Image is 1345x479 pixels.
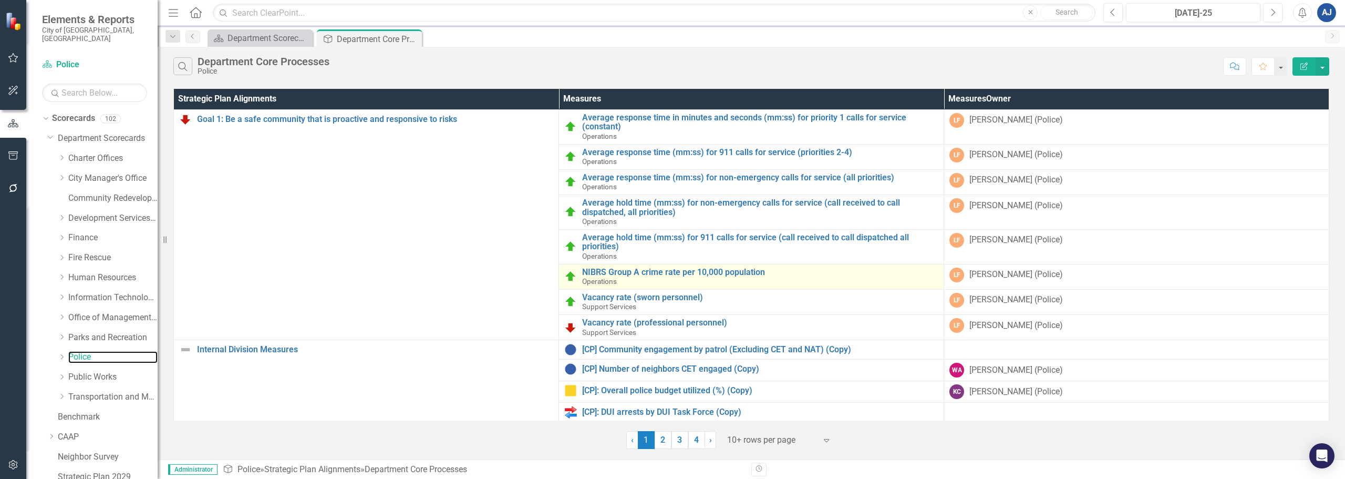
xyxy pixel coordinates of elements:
a: Parks and Recreation [68,332,158,344]
a: Department Scorecard [210,32,310,45]
img: Output [564,406,577,419]
a: Internal Division Measures [197,345,553,354]
img: Proceeding as Planned [564,120,577,133]
img: Reviewing for Improvement [564,321,577,334]
td: Double-Click to Edit Right Click for Context Menu [559,360,944,381]
td: Double-Click to Edit Right Click for Context Menu [559,144,944,169]
td: Double-Click to Edit [944,169,1329,195]
a: 4 [688,431,705,449]
div: Department Core Processes [337,33,419,46]
a: Human Resources [68,272,158,284]
td: Double-Click to Edit [944,289,1329,314]
td: Double-Click to Edit Right Click for Context Menu [559,340,944,360]
button: AJ [1317,3,1336,22]
a: Finance [68,232,158,244]
a: Benchmark [58,411,158,423]
a: Charter Offices [68,152,158,165]
img: Proceeding as Planned [564,240,577,253]
a: Vacancy rate (professional personnel) [582,318,938,328]
a: NIBRS Group A crime rate per 10,000 population [582,268,938,277]
a: [CP] Community engagement by patrol (Excluding CET and NAT) (Copy) [582,345,938,354]
a: [CP]: DUI arrests by DUI Task Force (Copy) [582,407,938,417]
img: Proceeding as Planned [564,295,577,308]
td: Double-Click to Edit Right Click for Context Menu [559,109,944,144]
a: Average hold time (mm:ss) for non-emergency calls for service (call received to call dispatched, ... [582,198,938,217]
td: Double-Click to Edit Right Click for Context Menu [559,195,944,230]
a: Transportation and Mobility [68,391,158,403]
small: City of [GEOGRAPHIC_DATA], [GEOGRAPHIC_DATA] [42,26,147,43]
td: Double-Click to Edit [944,109,1329,144]
td: Double-Click to Edit [944,381,1329,403]
input: Search Below... [42,84,147,102]
td: Double-Click to Edit Right Click for Context Menu [559,169,944,195]
td: Double-Click to Edit Right Click for Context Menu [559,403,944,422]
img: Information Unavailable [564,343,577,356]
div: [PERSON_NAME] (Police) [969,269,1063,281]
div: LF [949,173,964,188]
div: Open Intercom Messenger [1309,443,1334,468]
a: Neighbor Survey [58,451,158,463]
div: [PERSON_NAME] (Police) [969,200,1063,212]
img: Proceeding as Planned [564,176,577,188]
div: LF [949,198,964,213]
div: [DATE]-25 [1130,7,1257,19]
td: Double-Click to Edit Right Click for Context Menu [559,229,944,264]
div: LF [949,293,964,308]
a: [CP] Number of neighbors CET engaged (Copy) [582,364,938,374]
a: Police [68,351,158,363]
a: Police [42,59,147,71]
a: Public Works [68,371,158,383]
span: Administrator [168,464,218,475]
a: Goal 1: Be a safe community that is proactive and responsive to risks [197,115,553,124]
a: Average hold time (mm:ss) for 911 calls for service (call received to call dispatched all priorit... [582,233,938,251]
span: › [709,435,712,445]
a: 2 [655,431,671,449]
a: Information Technology Services [68,292,158,304]
img: Proceeding as Planned [564,206,577,218]
td: Double-Click to Edit [944,144,1329,169]
span: Operations [582,277,617,286]
td: Double-Click to Edit [944,195,1329,230]
a: Strategic Plan Alignments [264,464,360,474]
div: Department Core Processes [365,464,467,474]
td: Double-Click to Edit [944,403,1329,422]
span: Operations [582,252,617,260]
td: Double-Click to Edit Right Click for Context Menu [174,109,559,340]
a: Community Redevelopment Agency [68,192,158,205]
td: Double-Click to Edit Right Click for Context Menu [559,314,944,340]
div: LF [949,233,964,248]
span: Operations [582,182,617,191]
td: Double-Click to Edit Right Click for Context Menu [559,264,944,289]
span: Elements & Reports [42,13,147,26]
img: Not Defined [179,343,192,356]
td: Double-Click to Edit Right Click for Context Menu [559,381,944,403]
a: Fire Rescue [68,252,158,264]
div: [PERSON_NAME] (Police) [969,114,1063,126]
a: Average response time in minutes and seconds (mm:ss) for priority 1 calls for service (constant) [582,113,938,131]
div: [PERSON_NAME] (Police) [969,149,1063,161]
a: 3 [671,431,688,449]
div: LF [949,318,964,333]
div: [PERSON_NAME] (Police) [969,320,1063,332]
a: Scorecards [52,113,95,125]
div: Police [198,67,329,75]
div: Department Scorecard [227,32,310,45]
td: Double-Click to Edit [944,229,1329,264]
td: Double-Click to Edit [944,360,1329,381]
span: Support Services [582,328,636,337]
input: Search ClearPoint... [213,4,1095,22]
span: 1 [638,431,655,449]
img: ClearPoint Strategy [5,12,24,30]
img: Information Unavailable [564,363,577,375]
div: WA [949,363,964,378]
button: [DATE]-25 [1126,3,1260,22]
div: [PERSON_NAME] (Police) [969,234,1063,246]
a: [CP]: Overall police budget utilized (%) (Copy) [582,386,938,395]
span: Support Services [582,302,636,311]
span: ‹ [631,435,634,445]
td: Double-Click to Edit Right Click for Context Menu [559,289,944,314]
a: Police [237,464,260,474]
td: Double-Click to Edit [944,314,1329,340]
a: Vacancy rate (sworn personnel) [582,293,938,302]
